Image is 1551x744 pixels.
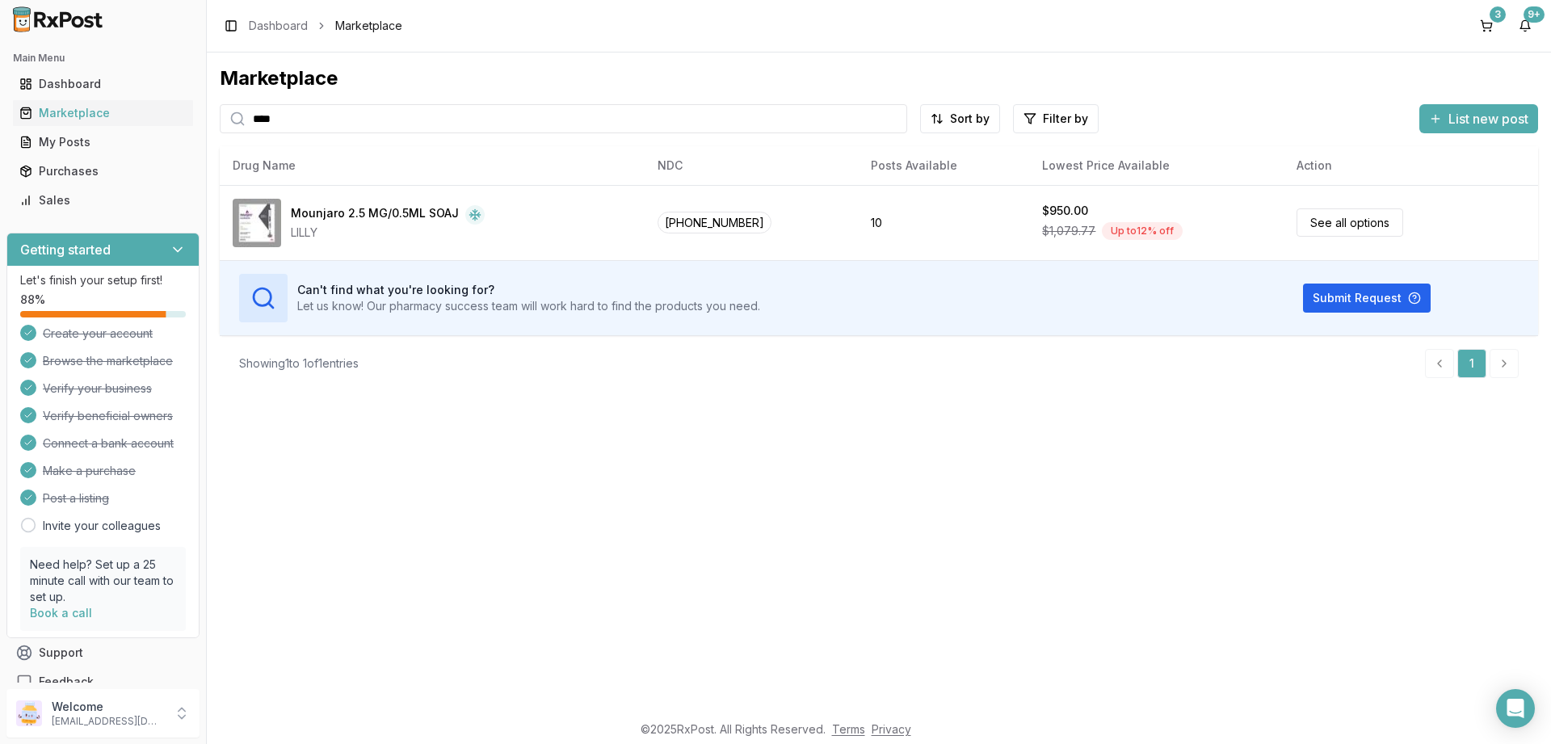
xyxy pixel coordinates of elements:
p: Let's finish your setup first! [20,272,186,288]
button: Submit Request [1303,284,1431,313]
p: Let us know! Our pharmacy success team will work hard to find the products you need. [297,298,760,314]
span: Make a purchase [43,463,136,479]
button: 3 [1473,13,1499,39]
h3: Can't find what you're looking for? [297,282,760,298]
div: Dashboard [19,76,187,92]
span: 88 % [20,292,45,308]
img: Mounjaro 2.5 MG/0.5ML SOAJ [233,199,281,247]
div: $950.00 [1042,203,1088,219]
th: Lowest Price Available [1029,146,1284,185]
button: Sales [6,187,200,213]
h3: Getting started [20,240,111,259]
a: See all options [1297,208,1403,237]
td: 10 [858,185,1029,260]
span: Verify beneficial owners [43,408,173,424]
button: Dashboard [6,71,200,97]
span: List new post [1448,109,1528,128]
div: LILLY [291,225,485,241]
div: Marketplace [19,105,187,121]
div: Up to 12 % off [1102,222,1183,240]
a: Dashboard [249,18,308,34]
a: Privacy [872,722,911,736]
span: Browse the marketplace [43,353,173,369]
p: Welcome [52,699,164,715]
a: My Posts [13,128,193,157]
div: Mounjaro 2.5 MG/0.5ML SOAJ [291,205,459,225]
button: Filter by [1013,104,1099,133]
a: List new post [1419,112,1538,128]
span: Feedback [39,674,94,690]
p: [EMAIL_ADDRESS][DOMAIN_NAME] [52,715,164,728]
img: RxPost Logo [6,6,110,32]
nav: pagination [1425,349,1519,378]
a: Purchases [13,157,193,186]
button: Purchases [6,158,200,184]
button: Support [6,638,200,667]
a: Invite your colleagues [43,518,161,534]
div: Purchases [19,163,187,179]
button: List new post [1419,104,1538,133]
div: Open Intercom Messenger [1496,689,1535,728]
div: Showing 1 to 1 of 1 entries [239,355,359,372]
span: Create your account [43,326,153,342]
nav: breadcrumb [249,18,402,34]
span: [PHONE_NUMBER] [658,212,771,233]
span: Filter by [1043,111,1088,127]
span: Sort by [950,111,990,127]
span: Connect a bank account [43,435,174,452]
div: 3 [1490,6,1506,23]
a: Dashboard [13,69,193,99]
button: My Posts [6,129,200,155]
th: Posts Available [858,146,1029,185]
a: 1 [1457,349,1486,378]
button: Sort by [920,104,1000,133]
p: Need help? Set up a 25 minute call with our team to set up. [30,557,176,605]
span: Post a listing [43,490,109,507]
div: Marketplace [220,65,1538,91]
span: $1,079.77 [1042,223,1095,239]
div: Sales [19,192,187,208]
a: Sales [13,186,193,215]
a: Marketplace [13,99,193,128]
th: NDC [645,146,858,185]
th: Action [1284,146,1538,185]
a: Book a call [30,606,92,620]
span: Verify your business [43,380,152,397]
span: Marketplace [335,18,402,34]
div: My Posts [19,134,187,150]
div: 9+ [1524,6,1545,23]
button: Feedback [6,667,200,696]
th: Drug Name [220,146,645,185]
button: Marketplace [6,100,200,126]
img: User avatar [16,700,42,726]
a: Terms [832,722,865,736]
h2: Main Menu [13,52,193,65]
button: 9+ [1512,13,1538,39]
